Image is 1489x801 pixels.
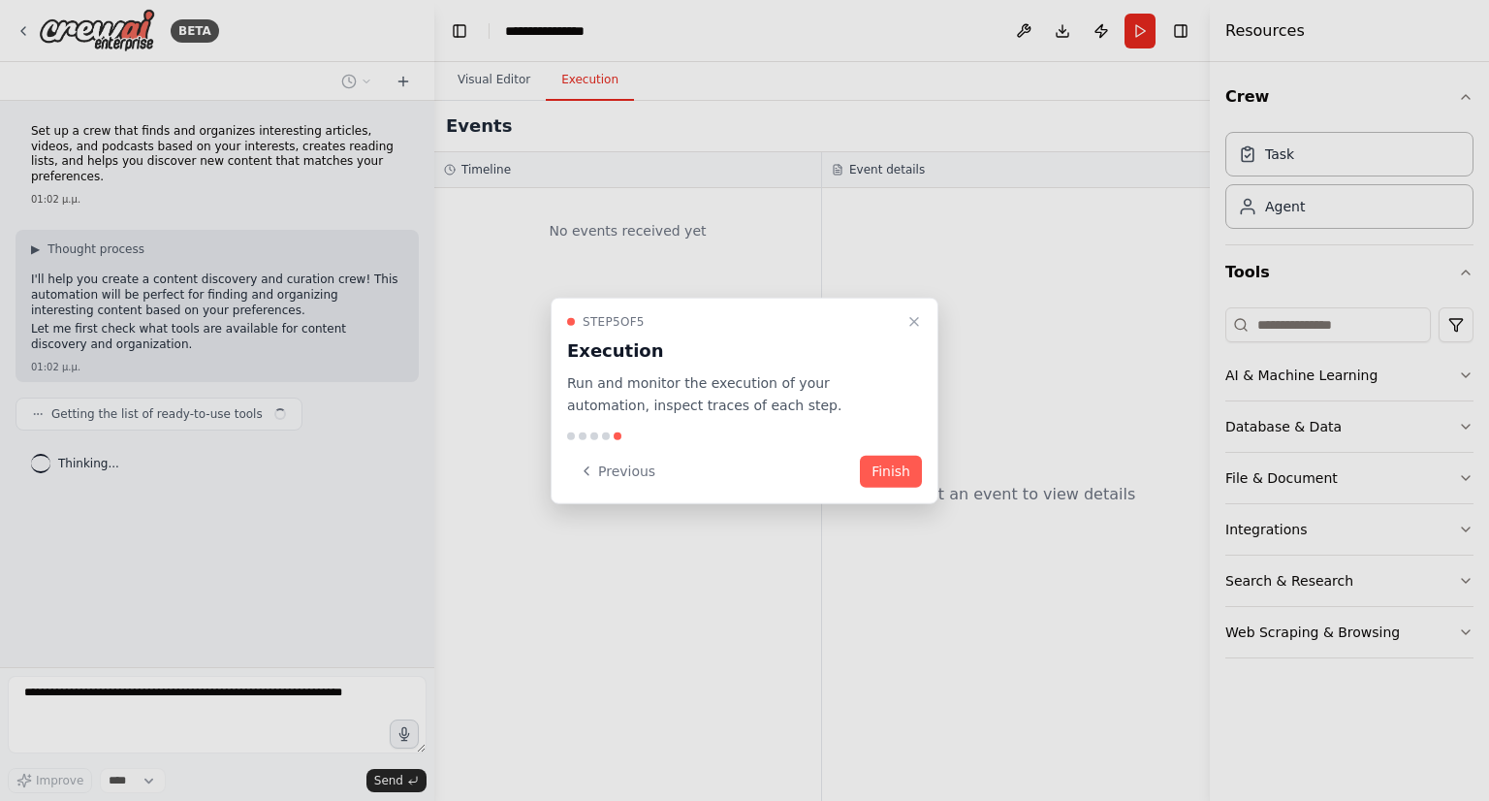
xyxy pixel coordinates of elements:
[860,455,922,487] button: Finish
[567,337,899,365] h3: Execution
[583,314,645,330] span: Step 5 of 5
[567,455,667,487] button: Previous
[567,372,899,417] p: Run and monitor the execution of your automation, inspect traces of each step.
[903,310,926,334] button: Close walkthrough
[446,17,473,45] button: Hide left sidebar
